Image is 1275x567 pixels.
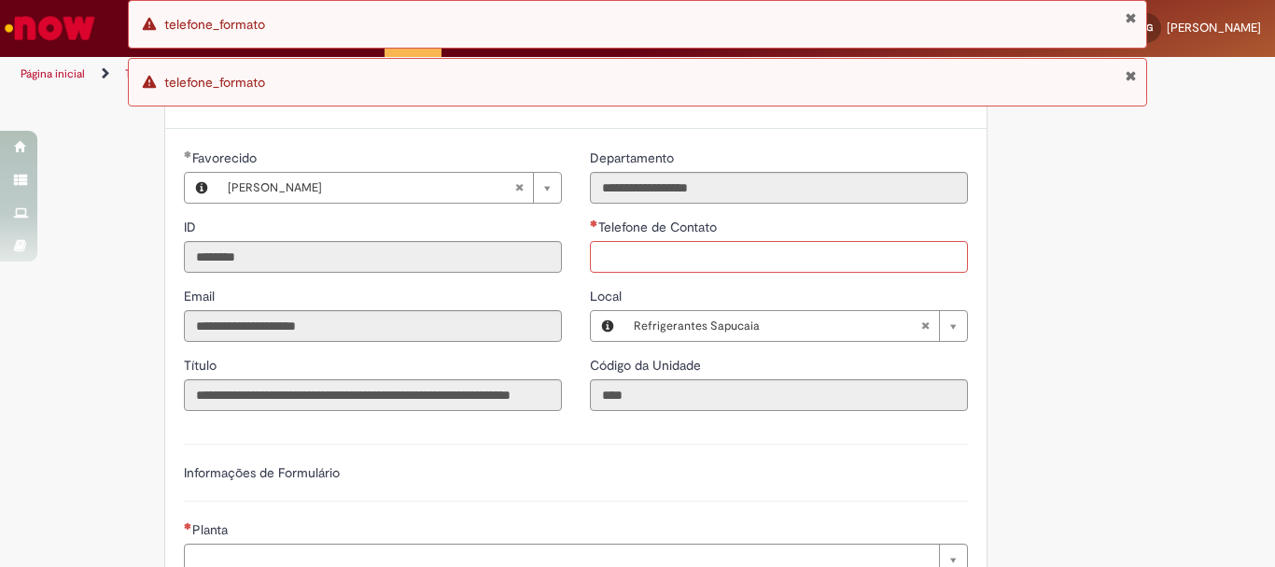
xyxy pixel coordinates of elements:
label: Informações de Formulário [184,464,340,481]
input: Código da Unidade [590,379,968,411]
span: telefone_formato [164,74,265,91]
button: Fechar Notificação [1125,68,1137,83]
span: Somente leitura - Email [184,288,218,305]
label: Somente leitura - Email [184,287,218,305]
input: Telefone de Contato [590,241,968,273]
label: Somente leitura - Título [184,356,220,375]
span: Necessários [590,220,598,227]
input: Email [184,310,562,342]
abbr: Limpar campo Favorecido [505,173,533,203]
span: Refrigerantes Sapucaia [634,311,920,341]
span: Obrigatório Preenchido [184,150,192,158]
button: Fechar Notificação [1125,10,1137,25]
a: [PERSON_NAME]Limpar campo Favorecido [218,173,561,203]
span: Somente leitura - Código da Unidade [590,357,705,374]
button: Favorecido, Visualizar este registro Leandro Soares Garcia [185,173,218,203]
label: Somente leitura - ID [184,218,200,236]
input: ID [184,241,562,273]
span: [PERSON_NAME] [1167,20,1261,35]
label: Somente leitura - Departamento [590,149,678,167]
ul: Trilhas de página [14,57,836,92]
a: Todos os Catálogos [125,66,224,81]
input: Departamento [590,172,968,204]
abbr: Limpar campo Local [911,311,939,341]
span: Necessários [184,522,192,530]
label: Somente leitura - Código da Unidade [590,356,705,375]
a: Página inicial [21,66,85,81]
span: telefone_formato [164,16,265,33]
a: Refrigerantes SapucaiaLimpar campo Local [624,311,967,341]
span: Somente leitura - ID [184,219,200,235]
span: Somente leitura - Departamento [590,149,678,166]
span: Necessários - Favorecido [192,149,260,166]
span: Telefone de Contato [598,219,721,235]
span: [PERSON_NAME] [228,173,514,203]
button: Local, Visualizar este registro Refrigerantes Sapucaia [591,311,624,341]
span: Necessários - Planta [192,521,231,538]
img: ServiceNow [2,9,98,47]
input: Título [184,379,562,411]
span: Somente leitura - Título [184,357,220,374]
span: Local [590,288,625,305]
